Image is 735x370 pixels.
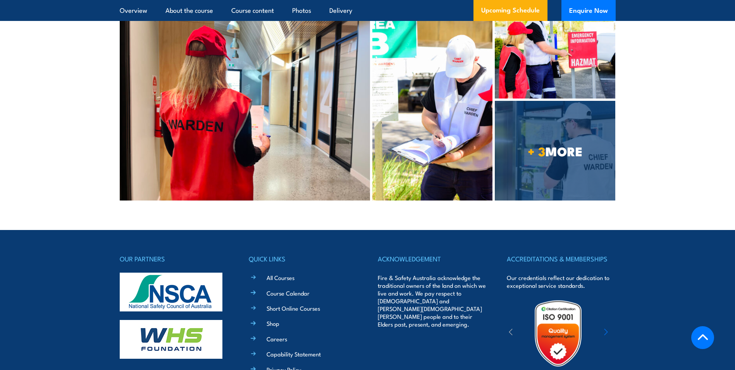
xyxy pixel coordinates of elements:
a: + 3MORE [495,101,615,201]
a: All Courses [267,273,294,282]
img: nsca-logo-footer [120,273,222,311]
p: Our credentials reflect our dedication to exceptional service standards. [507,274,615,289]
a: Careers [267,335,287,343]
p: Fire & Safety Australia acknowledge the traditional owners of the land on which we live and work.... [378,274,486,328]
h4: ACCREDITATIONS & MEMBERSHIPS [507,253,615,264]
a: Capability Statement [267,350,321,358]
a: Shop [267,319,279,327]
h4: OUR PARTNERS [120,253,228,264]
img: Untitled design (19) [524,299,592,367]
span: MORE [495,145,615,156]
h4: QUICK LINKS [249,253,357,264]
h4: ACKNOWLEDGEMENT [378,253,486,264]
img: ewpa-logo [592,320,660,347]
a: Course Calendar [267,289,310,297]
strong: + 3 [528,141,546,161]
a: Short Online Courses [267,304,320,312]
img: whs-logo-footer [120,320,222,359]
